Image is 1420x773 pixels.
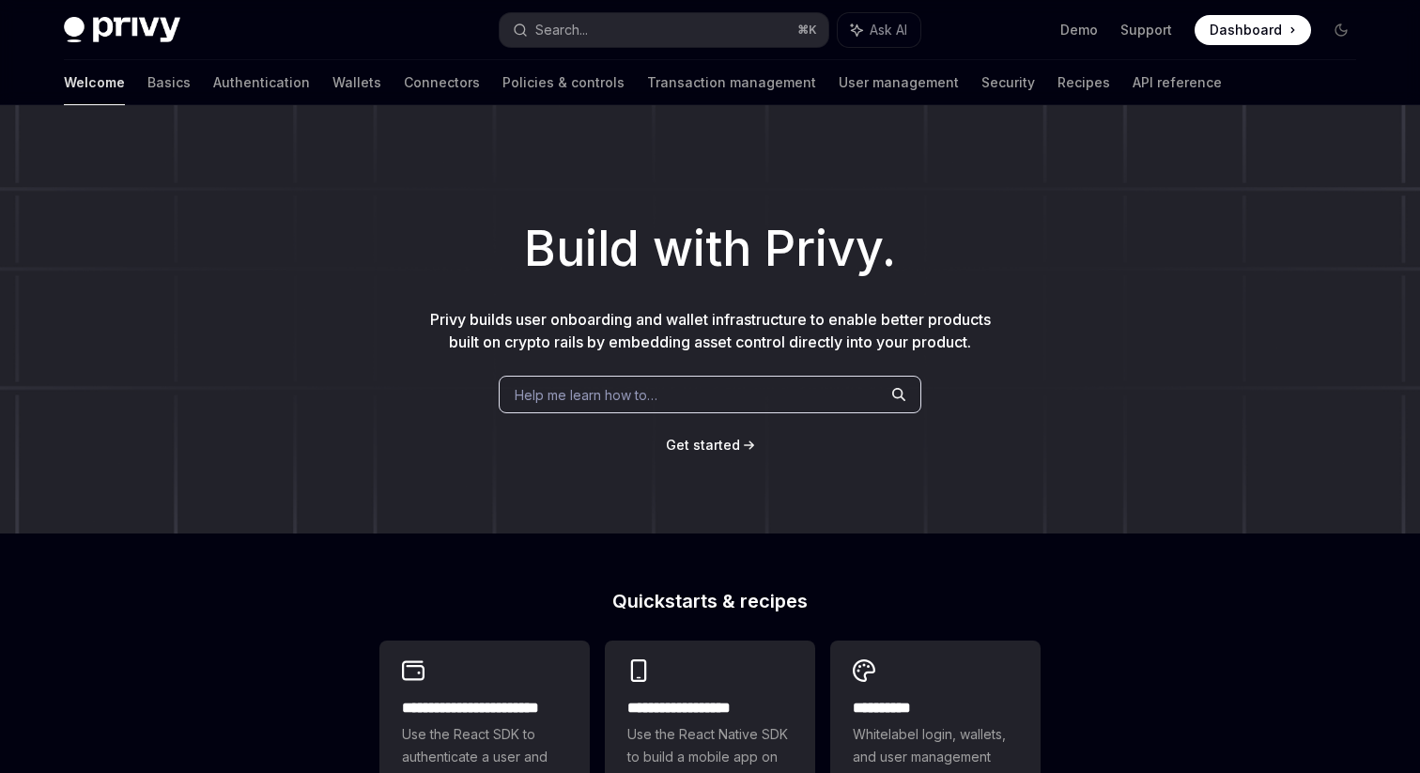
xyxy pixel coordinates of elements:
img: dark logo [64,17,180,43]
span: Dashboard [1210,21,1282,39]
a: Connectors [404,60,480,105]
span: Privy builds user onboarding and wallet infrastructure to enable better products built on crypto ... [430,310,991,351]
a: User management [839,60,959,105]
a: Dashboard [1195,15,1311,45]
span: Get started [666,437,740,453]
a: API reference [1133,60,1222,105]
a: Support [1120,21,1172,39]
a: Demo [1060,21,1098,39]
div: Search... [535,19,588,41]
a: Security [981,60,1035,105]
a: Wallets [332,60,381,105]
span: ⌘ K [797,23,817,38]
span: Ask AI [870,21,907,39]
h1: Build with Privy. [30,212,1390,286]
button: Ask AI [838,13,920,47]
button: Search...⌘K [500,13,828,47]
span: Help me learn how to… [515,385,657,405]
a: Welcome [64,60,125,105]
a: Policies & controls [502,60,625,105]
h2: Quickstarts & recipes [379,592,1041,611]
button: Toggle dark mode [1326,15,1356,45]
a: Recipes [1057,60,1110,105]
a: Authentication [213,60,310,105]
a: Basics [147,60,191,105]
a: Get started [666,436,740,455]
a: Transaction management [647,60,816,105]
